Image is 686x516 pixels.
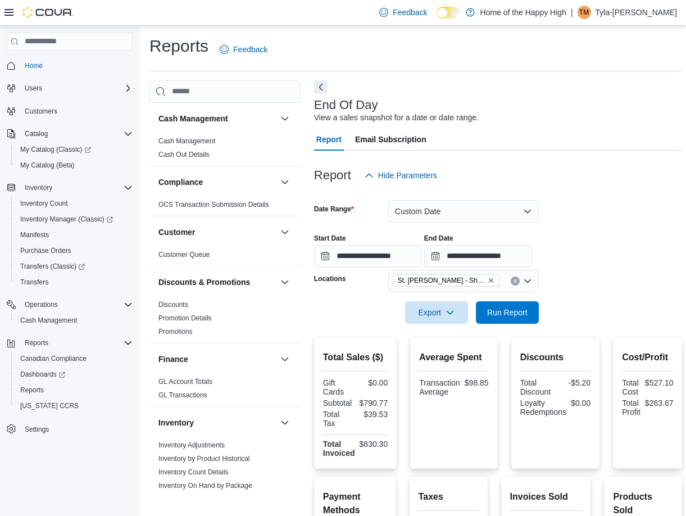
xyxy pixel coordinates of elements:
[2,126,137,142] button: Catalog
[323,410,353,428] div: Total Tax
[2,180,137,196] button: Inventory
[16,399,133,413] span: Washington CCRS
[622,378,640,396] div: Total Cost
[412,301,461,324] span: Export
[158,227,276,238] button: Customer
[16,244,76,257] a: Purchase Orders
[510,490,582,504] h2: Invoices Sold
[16,143,96,156] a: My Catalog (Classic)
[16,143,133,156] span: My Catalog (Classic)
[158,277,276,288] button: Discounts & Promotions
[20,82,133,95] span: Users
[20,298,62,311] button: Operations
[645,378,674,387] div: $527.10
[20,181,133,194] span: Inventory
[149,248,301,266] div: Customer
[579,6,589,19] span: TM
[323,351,388,364] h2: Total Sales ($)
[16,275,53,289] a: Transfers
[158,250,210,259] span: Customer Queue
[357,410,388,419] div: $39.53
[398,275,485,286] span: St. [PERSON_NAME] - Shoppes @ [PERSON_NAME] - Fire & Flower
[16,159,133,172] span: My Catalog (Beta)
[357,378,388,387] div: $0.00
[215,38,272,61] a: Feedback
[355,128,426,151] span: Email Subscription
[16,383,48,397] a: Reports
[11,259,137,274] a: Transfers (Classic)
[323,378,353,396] div: Gift Cards
[2,420,137,437] button: Settings
[158,251,210,259] a: Customer Queue
[405,301,468,324] button: Export
[16,368,70,381] a: Dashboards
[11,211,137,227] a: Inventory Manager (Classic)
[16,212,133,226] span: Inventory Manager (Classic)
[314,80,328,94] button: Next
[158,468,229,477] span: Inventory Count Details
[20,105,62,118] a: Customers
[465,378,489,387] div: $98.85
[158,454,250,463] span: Inventory by Product Historical
[158,354,188,365] h3: Finance
[314,205,354,214] label: Date Range
[158,481,252,490] span: Inventory On Hand by Package
[437,7,460,19] input: Dark Mode
[20,59,47,73] a: Home
[158,201,269,209] a: OCS Transaction Submission Details
[20,127,52,141] button: Catalog
[158,391,207,400] span: GL Transactions
[16,159,79,172] a: My Catalog (Beta)
[20,230,49,239] span: Manifests
[314,234,346,243] label: Start Date
[314,169,351,182] h3: Report
[158,441,225,450] span: Inventory Adjustments
[278,112,292,125] button: Cash Management
[11,313,137,328] button: Cash Management
[424,234,453,243] label: End Date
[323,440,355,458] strong: Total Invoiced
[149,35,208,57] h1: Reports
[2,297,137,313] button: Operations
[16,197,133,210] span: Inventory Count
[149,298,301,343] div: Discounts & Promotions
[20,181,57,194] button: Inventory
[158,113,276,124] button: Cash Management
[360,440,388,449] div: $830.30
[158,176,203,188] h3: Compliance
[523,277,532,286] button: Open list of options
[16,197,72,210] a: Inventory Count
[158,441,225,449] a: Inventory Adjustments
[419,490,479,504] h2: Taxes
[158,137,215,146] span: Cash Management
[20,161,75,170] span: My Catalog (Beta)
[360,164,442,187] button: Hide Parameters
[488,277,494,284] button: Remove St. Albert - Shoppes @ Giroux - Fire & Flower from selection in this group
[11,142,137,157] a: My Catalog (Classic)
[323,399,353,408] div: Subtotal
[16,352,133,365] span: Canadian Compliance
[645,399,674,408] div: $263.67
[20,145,91,154] span: My Catalog (Classic)
[557,378,590,387] div: -$5.20
[424,245,532,268] input: Press the down key to open a popover containing a calendar.
[278,352,292,366] button: Finance
[16,314,81,327] a: Cash Management
[158,150,210,159] span: Cash Out Details
[476,301,539,324] button: Run Report
[20,336,53,350] button: Reports
[11,157,137,173] button: My Catalog (Beta)
[2,57,137,74] button: Home
[158,378,212,386] a: GL Account Totals
[158,300,188,309] span: Discounts
[11,274,137,290] button: Transfers
[487,307,528,318] span: Run Report
[25,84,42,93] span: Users
[20,262,85,271] span: Transfers (Classic)
[16,260,89,273] a: Transfers (Classic)
[388,200,539,223] button: Custom Date
[20,298,133,311] span: Operations
[11,366,137,382] a: Dashboards
[20,423,53,436] a: Settings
